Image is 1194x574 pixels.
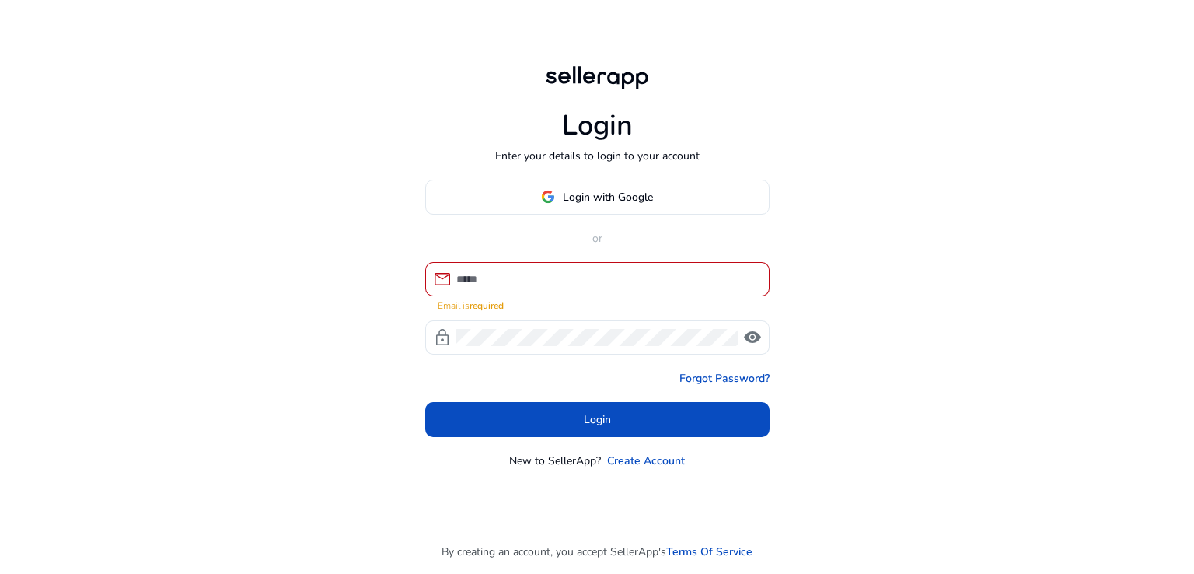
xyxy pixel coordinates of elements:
[679,370,770,387] a: Forgot Password?
[666,544,752,560] a: Terms Of Service
[607,453,685,469] a: Create Account
[425,402,770,437] button: Login
[438,296,757,313] mat-error: Email is
[433,328,452,347] span: lock
[563,189,653,205] span: Login with Google
[743,328,762,347] span: visibility
[509,453,601,469] p: New to SellerApp?
[541,190,555,204] img: google-logo.svg
[425,230,770,247] p: or
[562,109,633,142] h1: Login
[495,148,700,164] p: Enter your details to login to your account
[584,411,611,428] span: Login
[425,180,770,215] button: Login with Google
[470,299,504,312] strong: required
[433,270,452,289] span: mail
